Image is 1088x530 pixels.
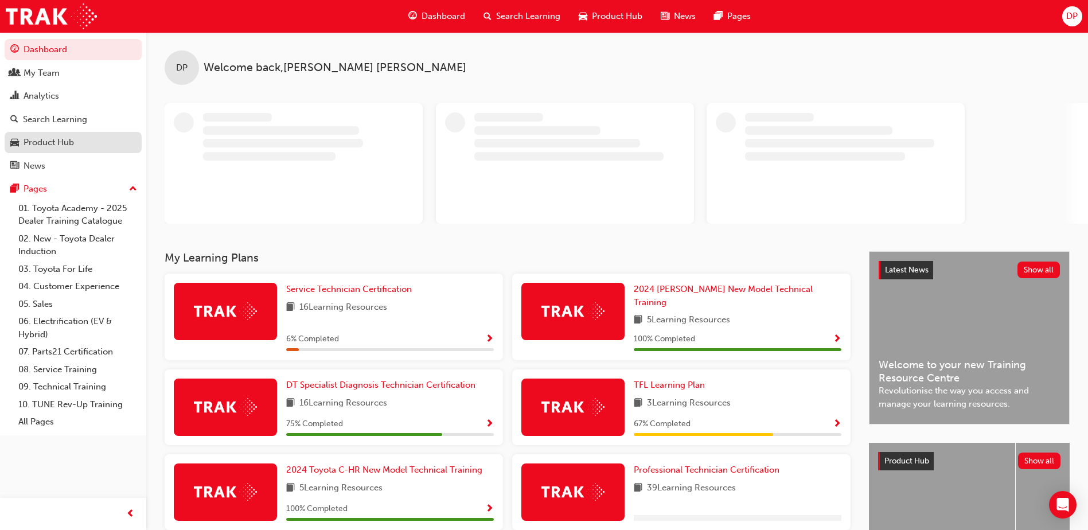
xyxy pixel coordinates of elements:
a: Search Learning [5,109,142,130]
a: My Team [5,63,142,84]
a: pages-iconPages [705,5,760,28]
a: car-iconProduct Hub [570,5,652,28]
span: news-icon [661,9,669,24]
a: guage-iconDashboard [399,5,474,28]
img: Trak [194,483,257,501]
a: 05. Sales [14,295,142,313]
div: Product Hub [24,136,74,149]
img: Trak [6,3,97,29]
a: 04. Customer Experience [14,278,142,295]
button: Show Progress [833,417,841,431]
a: Product Hub [5,132,142,153]
a: 2024 Toyota C-HR New Model Technical Training [286,463,487,477]
a: Dashboard [5,39,142,60]
span: 5 Learning Resources [647,313,730,328]
img: Trak [194,302,257,320]
span: Product Hub [884,456,929,466]
span: 2024 [PERSON_NAME] New Model Technical Training [634,284,813,307]
span: Professional Technician Certification [634,465,779,475]
span: guage-icon [408,9,417,24]
span: Show Progress [833,334,841,345]
a: 2024 [PERSON_NAME] New Model Technical Training [634,283,841,309]
span: Show Progress [485,419,494,430]
span: News [674,10,696,23]
a: Service Technician Certification [286,283,416,296]
div: Search Learning [23,113,87,126]
div: Open Intercom Messenger [1049,491,1077,519]
span: car-icon [579,9,587,24]
div: News [24,159,45,173]
span: Latest News [885,265,929,275]
span: Revolutionise the way you access and manage your learning resources. [879,384,1060,410]
img: Trak [541,398,605,416]
button: Show Progress [833,332,841,346]
span: car-icon [10,138,19,148]
span: guage-icon [10,45,19,55]
div: Pages [24,182,47,196]
a: 09. Technical Training [14,378,142,396]
a: Latest NewsShow all [879,261,1060,279]
span: pages-icon [10,184,19,194]
button: Pages [5,178,142,200]
img: Trak [194,398,257,416]
a: News [5,155,142,177]
span: book-icon [634,396,642,411]
span: pages-icon [714,9,723,24]
span: DP [176,61,188,75]
a: search-iconSearch Learning [474,5,570,28]
a: 02. New - Toyota Dealer Induction [14,230,142,260]
span: 75 % Completed [286,418,343,431]
span: 6 % Completed [286,333,339,346]
span: 16 Learning Resources [299,396,387,411]
img: Trak [541,302,605,320]
a: 08. Service Training [14,361,142,379]
span: up-icon [129,182,137,197]
span: Show Progress [833,419,841,430]
span: 67 % Completed [634,418,691,431]
a: Professional Technician Certification [634,463,784,477]
a: All Pages [14,413,142,431]
a: 03. Toyota For Life [14,260,142,278]
span: Welcome back , [PERSON_NAME] [PERSON_NAME] [204,61,466,75]
img: Trak [541,483,605,501]
span: Pages [727,10,751,23]
span: 16 Learning Resources [299,301,387,315]
span: 100 % Completed [634,333,695,346]
span: 100 % Completed [286,502,348,516]
button: DashboardMy TeamAnalyticsSearch LearningProduct HubNews [5,37,142,178]
a: 06. Electrification (EV & Hybrid) [14,313,142,343]
a: 10. TUNE Rev-Up Training [14,396,142,414]
span: Search Learning [496,10,560,23]
a: DT Specialist Diagnosis Technician Certification [286,379,480,392]
a: Latest NewsShow allWelcome to your new Training Resource CentreRevolutionise the way you access a... [869,251,1070,424]
span: book-icon [634,313,642,328]
a: TFL Learning Plan [634,379,709,392]
span: chart-icon [10,91,19,102]
span: 3 Learning Resources [647,396,731,411]
span: Welcome to your new Training Resource Centre [879,358,1060,384]
span: people-icon [10,68,19,79]
span: DT Specialist Diagnosis Technician Certification [286,380,475,390]
span: book-icon [634,481,642,496]
a: 01. Toyota Academy - 2025 Dealer Training Catalogue [14,200,142,230]
span: 39 Learning Resources [647,481,736,496]
span: 2024 Toyota C-HR New Model Technical Training [286,465,482,475]
span: Service Technician Certification [286,284,412,294]
span: prev-icon [126,507,135,521]
a: Product HubShow all [878,452,1060,470]
a: 07. Parts21 Certification [14,343,142,361]
button: DP [1062,6,1082,26]
span: search-icon [10,115,18,125]
span: book-icon [286,396,295,411]
span: DP [1066,10,1078,23]
button: Show all [1018,453,1061,469]
span: news-icon [10,161,19,172]
button: Show Progress [485,332,494,346]
span: Show Progress [485,504,494,515]
h3: My Learning Plans [165,251,851,264]
span: search-icon [483,9,492,24]
span: Product Hub [592,10,642,23]
div: My Team [24,67,60,80]
span: Show Progress [485,334,494,345]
